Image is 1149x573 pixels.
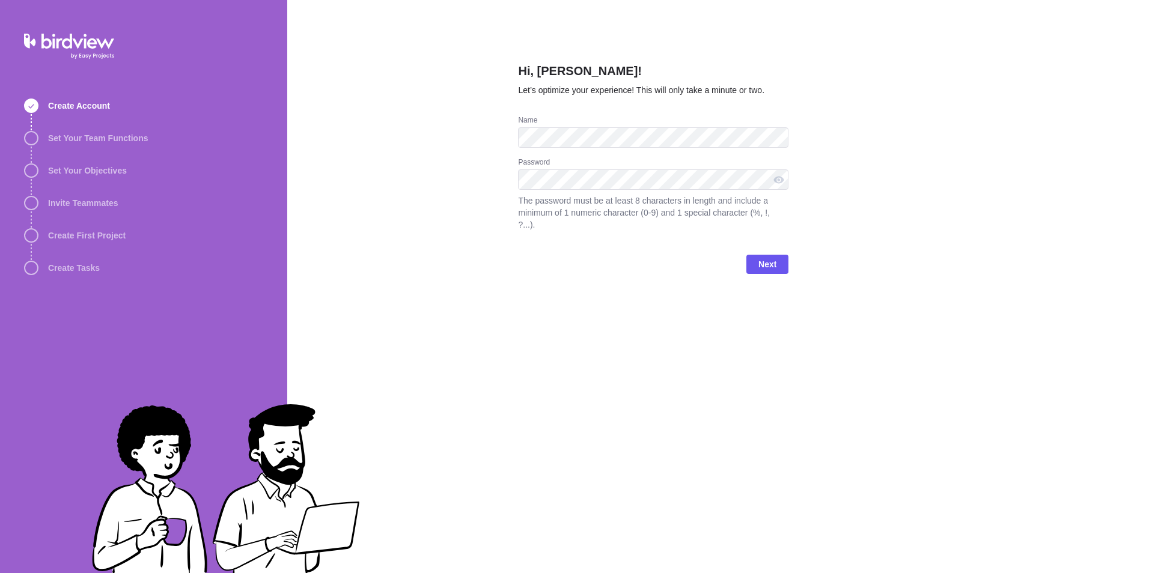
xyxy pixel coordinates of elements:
[48,197,118,209] span: Invite Teammates
[758,257,776,271] span: Next
[48,165,127,177] span: Set Your Objectives
[518,115,788,127] div: Name
[518,62,788,84] h2: Hi, [PERSON_NAME]!
[518,157,788,169] div: Password
[518,195,788,231] span: The password must be at least 8 characters in length and include a minimum of 1 numeric character...
[48,262,100,274] span: Create Tasks
[518,85,764,95] span: Let’s optimize your experience! This will only take a minute or two.
[48,229,126,241] span: Create First Project
[746,255,788,274] span: Next
[48,132,148,144] span: Set Your Team Functions
[48,100,110,112] span: Create Account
